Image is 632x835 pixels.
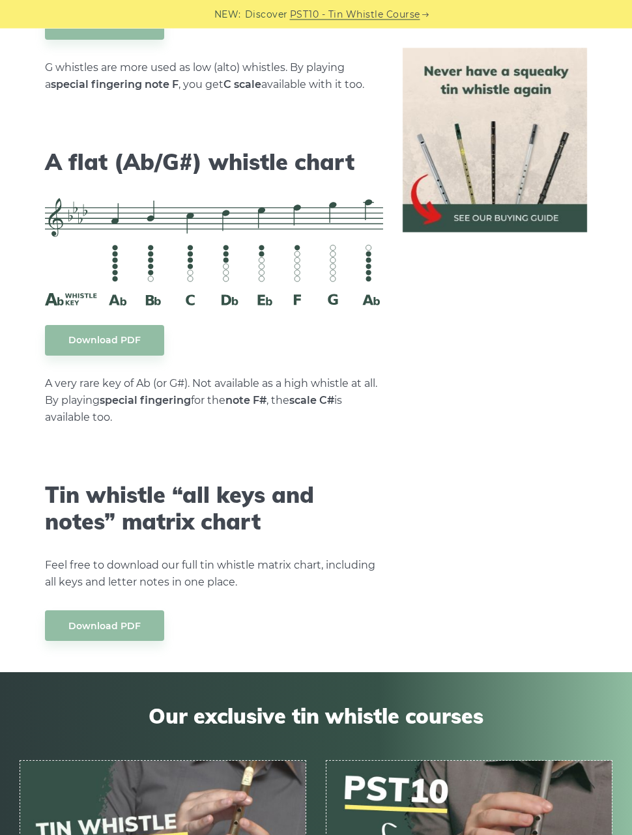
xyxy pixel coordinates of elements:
[45,483,382,536] h2: Tin whistle “all keys and notes” matrix chart
[45,199,382,306] img: A flat (Ab) Whistle Fingering Chart And Notes
[225,395,266,407] strong: note F#
[214,7,241,22] span: NEW:
[45,150,382,177] h2: A flat (Ab/G#) whistle chart
[20,704,612,729] span: Our exclusive tin whistle courses
[100,395,191,407] strong: special fingering
[45,326,164,356] a: Download PDF
[245,7,288,22] span: Discover
[403,48,587,233] img: tin whistle buying guide
[290,7,420,22] a: PST10 - Tin Whistle Course
[45,558,382,591] p: Feel free to download our full tin whistle matrix chart, including all keys and letter notes in o...
[45,60,382,94] p: G whistles are more used as low (alto) whistles. By playing a , you get available with it too.
[223,79,261,91] strong: C scale
[45,611,164,642] a: Download PDF
[45,376,382,427] p: A very rare key of Ab (or G#). Not available as a high whistle at all. By playing for the , the i...
[51,79,179,91] strong: special fingering note F
[289,395,334,407] strong: scale C#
